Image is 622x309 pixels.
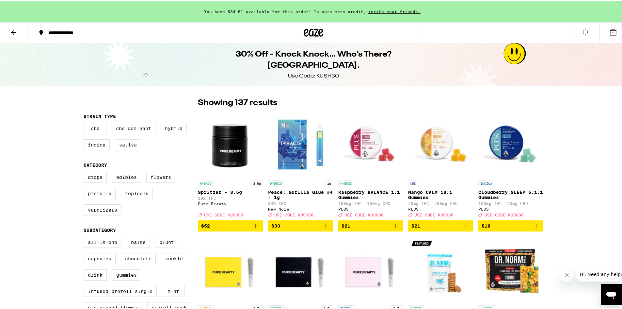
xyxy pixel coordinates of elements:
[84,170,107,181] label: Drops
[274,212,313,216] span: USE CODE KUSH30
[414,212,454,216] span: USE CODE KUSH30
[408,179,418,185] p: CBD
[408,206,473,210] div: PLUS
[408,188,473,199] p: Mango CALM 10:1 Gummies
[84,284,157,296] label: Infused Preroll Single
[338,188,403,199] p: Raspberry BALANCE 1:1 Gummies
[288,71,339,78] div: Use Code: KUSH30
[478,235,543,301] img: Dr. Norm's - Very Berry Crunch Rice Crispy Treat
[478,219,543,230] button: Add to bag
[338,235,403,301] img: Pure Beauty - Indica - Babies 10 Pack - 3.5g
[84,112,116,118] legend: Strain Type
[198,179,214,185] p: HYBRID
[84,268,107,279] label: Drink
[338,179,354,185] p: HYBRID
[338,111,403,176] img: PLUS - Raspberry BALANCE 1:1 Gummies
[195,48,432,70] h1: 30% Off - Knock Knock… Who’s There? [GEOGRAPHIC_DATA].
[268,111,333,176] img: New Norm - Peace: Gorilla Glue #4 - 1g
[344,212,384,216] span: USE CODE KUSH30
[408,235,473,301] img: Dr. Norm's - Chocolate Chip Cookie 10-Pack
[251,179,263,185] p: 3.5g
[198,111,263,176] img: Pure Beauty - Spritzer - 3.5g
[268,200,333,204] p: 84% THC
[478,111,543,176] img: PLUS - Cloudberry SLEEP 5:1:1 Gummies
[127,235,150,247] label: Balms
[84,226,116,232] legend: Subcategory
[204,8,366,12] span: You have $34.01 available for this order! To earn more credit,
[112,170,141,181] label: Edibles
[338,200,403,204] p: 100mg THC: 100mg CBD
[268,188,333,199] p: Peace: Gorilla Glue #4 - 1g
[121,187,153,198] label: Topicals
[325,179,333,185] p: 1g
[408,219,473,230] button: Add to bag
[162,284,185,296] label: Mint
[198,219,263,230] button: Add to bag
[268,111,333,219] a: Open page for Peace: Gorilla Glue #4 - 1g from New Norm
[485,212,524,216] span: USE CODE KUSH30
[268,219,333,230] button: Add to bag
[338,219,403,230] button: Add to bag
[201,222,210,227] span: $52
[198,111,263,219] a: Open page for Spritzer - 3.5g from Pure Beauty
[84,187,116,198] label: Prerolls
[411,222,420,227] span: $21
[4,5,47,10] span: Hi. Need any help?
[482,222,490,227] span: $19
[84,161,107,166] legend: Category
[121,252,156,263] label: Chocolate
[478,188,543,199] p: Cloudberry SLEEP 5:1:1 Gummies
[576,266,622,280] iframe: Message from company
[478,200,543,204] p: 100mg THC: 20mg CBD
[112,268,141,279] label: Gummies
[268,179,284,185] p: HYBRID
[342,222,350,227] span: $21
[338,206,403,210] div: PLUS
[478,206,543,210] div: PLUS
[338,111,403,219] a: Open page for Raspberry BALANCE 1:1 Gummies from PLUS
[161,252,187,263] label: Cookie
[408,111,473,176] img: PLUS - Mango CALM 10:1 Gummies
[198,235,263,301] img: Pure Beauty - Sativa - Babies 10 Pack - 3.5g
[198,96,277,107] p: Showing 137 results
[408,200,473,204] p: 20mg THC: 200mg CBD
[115,138,141,149] label: Sativa
[198,188,263,194] p: Spritzer - 3.5g
[161,122,187,133] label: Hybrid
[198,200,263,205] div: Pure Beauty
[268,206,333,210] div: New Norm
[204,212,243,216] span: USE CODE KUSH30
[112,122,155,133] label: CBD Dominant
[84,138,110,149] label: Indica
[478,179,494,185] p: INDICA
[84,203,121,214] label: Vaporizers
[601,283,622,304] iframe: Button to launch messaging window
[408,111,473,219] a: Open page for Mango CALM 10:1 Gummies from PLUS
[84,122,106,133] label: CBD
[478,111,543,219] a: Open page for Cloudberry SLEEP 5:1:1 Gummies from PLUS
[366,8,423,12] span: invite your friends.
[198,195,263,199] p: 29% THC
[271,222,280,227] span: $33
[268,235,333,301] img: Pure Beauty - Hybrid Babies 10 Pack - 3.5g
[560,267,573,280] iframe: Close message
[155,235,178,247] label: Blunt
[146,170,175,181] label: Flowers
[84,252,116,263] label: Capsules
[84,235,121,247] label: All-In-One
